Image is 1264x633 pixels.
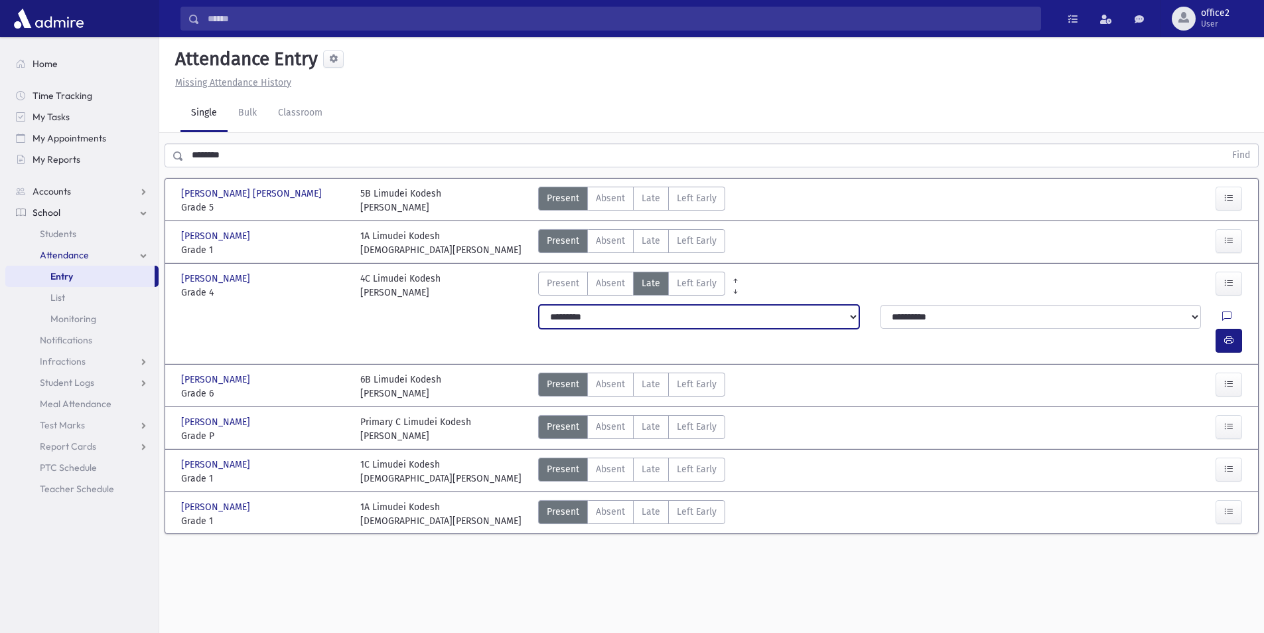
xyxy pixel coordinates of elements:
[40,377,94,389] span: Student Logs
[5,457,159,478] a: PTC Schedule
[170,48,318,70] h5: Attendance Entry
[677,234,717,248] span: Left Early
[642,505,660,519] span: Late
[181,387,347,401] span: Grade 6
[1224,144,1258,167] button: Find
[596,234,625,248] span: Absent
[547,276,579,290] span: Present
[170,77,291,88] a: Missing Attendance History
[5,85,159,106] a: Time Tracking
[180,95,228,132] a: Single
[677,191,717,205] span: Left Early
[181,286,347,300] span: Grade 4
[5,372,159,393] a: Student Logs
[596,505,625,519] span: Absent
[181,458,253,472] span: [PERSON_NAME]
[677,420,717,434] span: Left Early
[40,249,89,261] span: Attendance
[181,187,324,201] span: [PERSON_NAME] [PERSON_NAME]
[181,415,253,429] span: [PERSON_NAME]
[360,187,441,215] div: 5B Limudei Kodesh [PERSON_NAME]
[33,58,58,70] span: Home
[5,181,159,202] a: Accounts
[642,462,660,476] span: Late
[33,132,106,144] span: My Appointments
[40,419,85,431] span: Test Marks
[40,440,96,452] span: Report Cards
[5,223,159,244] a: Students
[596,377,625,391] span: Absent
[538,187,725,215] div: AttTypes
[181,514,347,528] span: Grade 1
[642,234,660,248] span: Late
[538,272,725,300] div: AttTypes
[596,420,625,434] span: Absent
[538,229,725,257] div: AttTypes
[547,462,579,476] span: Present
[360,373,441,401] div: 6B Limudei Kodesh [PERSON_NAME]
[5,128,159,149] a: My Appointments
[181,500,253,514] span: [PERSON_NAME]
[5,202,159,223] a: School
[33,185,71,197] span: Accounts
[40,355,86,367] span: Infractions
[1201,19,1229,29] span: User
[5,351,159,372] a: Infractions
[33,207,60,219] span: School
[677,276,717,290] span: Left Early
[5,478,159,499] a: Teacher Schedule
[33,90,92,102] span: Time Tracking
[181,229,253,243] span: [PERSON_NAME]
[547,234,579,248] span: Present
[5,244,159,266] a: Attendance
[33,111,70,123] span: My Tasks
[5,436,159,457] a: Report Cards
[181,243,347,257] span: Grade 1
[5,266,155,287] a: Entry
[40,228,76,240] span: Students
[677,462,717,476] span: Left Early
[596,276,625,290] span: Absent
[642,377,660,391] span: Late
[547,191,579,205] span: Present
[40,334,92,346] span: Notifications
[50,292,65,304] span: List
[181,373,253,387] span: [PERSON_NAME]
[267,95,333,132] a: Classroom
[596,462,625,476] span: Absent
[40,462,97,474] span: PTC Schedule
[360,500,522,528] div: 1A Limudei Kodesh [DEMOGRAPHIC_DATA][PERSON_NAME]
[360,415,471,443] div: Primary C Limudei Kodesh [PERSON_NAME]
[547,377,579,391] span: Present
[200,7,1040,31] input: Search
[1201,8,1229,19] span: office2
[5,287,159,308] a: List
[5,53,159,74] a: Home
[360,458,522,486] div: 1C Limudei Kodesh [DEMOGRAPHIC_DATA][PERSON_NAME]
[5,414,159,436] a: Test Marks
[175,77,291,88] u: Missing Attendance History
[538,500,725,528] div: AttTypes
[547,505,579,519] span: Present
[642,191,660,205] span: Late
[50,313,96,325] span: Monitoring
[677,377,717,391] span: Left Early
[5,106,159,128] a: My Tasks
[547,420,579,434] span: Present
[360,229,522,257] div: 1A Limudei Kodesh [DEMOGRAPHIC_DATA][PERSON_NAME]
[677,505,717,519] span: Left Early
[181,201,347,215] span: Grade 5
[538,373,725,401] div: AttTypes
[181,472,347,486] span: Grade 1
[5,149,159,170] a: My Reports
[33,153,80,165] span: My Reports
[360,272,441,300] div: 4C Limudei Kodesh [PERSON_NAME]
[642,420,660,434] span: Late
[596,191,625,205] span: Absent
[5,308,159,329] a: Monitoring
[181,272,253,286] span: [PERSON_NAME]
[228,95,267,132] a: Bulk
[642,276,660,290] span: Late
[5,329,159,351] a: Notifications
[538,458,725,486] div: AttTypes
